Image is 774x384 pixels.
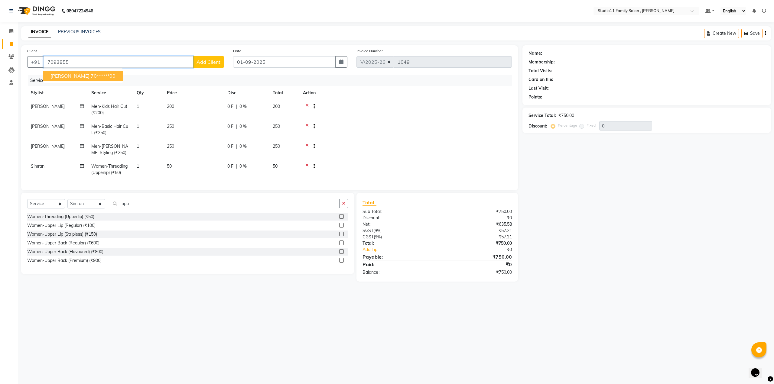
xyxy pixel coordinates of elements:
[437,261,516,268] div: ₹0
[88,86,133,100] th: Service
[44,56,193,68] input: Search by Name/Mobile/Email/Code
[50,73,89,79] span: [PERSON_NAME]
[528,68,552,74] div: Total Visits:
[197,59,220,65] span: Add Client
[31,144,65,149] span: [PERSON_NAME]
[91,163,128,175] span: Women-Threading (Upperlip) (₹50)
[358,240,437,247] div: Total:
[110,199,340,208] input: Search or Scan
[437,221,516,227] div: ₹635.58
[363,228,373,233] span: SGST
[239,143,247,150] span: 0 %
[91,144,128,155] span: Men-[PERSON_NAME] Styling (₹250)
[137,144,139,149] span: 1
[558,112,574,119] div: ₹750.00
[358,261,437,268] div: Paid:
[375,228,380,233] span: 9%
[528,50,542,56] div: Name:
[31,124,65,129] span: [PERSON_NAME]
[273,163,278,169] span: 50
[358,208,437,215] div: Sub Total:
[236,143,237,150] span: |
[528,85,549,92] div: Last Visit:
[27,48,37,54] label: Client
[167,163,172,169] span: 50
[137,104,139,109] span: 1
[239,163,247,169] span: 0 %
[15,2,57,19] img: logo
[358,215,437,221] div: Discount:
[27,222,96,229] div: Women-Upper Lip (Regular) (₹100)
[363,234,374,240] span: CGST
[358,221,437,227] div: Net:
[133,86,163,100] th: Qty
[163,86,224,100] th: Price
[239,103,247,110] span: 0 %
[358,234,437,240] div: ( )
[224,86,269,100] th: Disc
[27,214,94,220] div: Women-Threading (Upperlip) (₹50)
[528,112,556,119] div: Service Total:
[31,104,65,109] span: [PERSON_NAME]
[528,94,542,100] div: Points:
[227,163,233,169] span: 0 F
[27,86,88,100] th: Stylist
[437,240,516,247] div: ₹750.00
[193,56,224,68] button: Add Client
[437,215,516,221] div: ₹0
[27,240,99,246] div: Women-Upper Back (Regular) (₹600)
[227,103,233,110] span: 0 F
[437,253,516,260] div: ₹750.00
[437,269,516,276] div: ₹750.00
[167,124,174,129] span: 250
[27,257,102,264] div: Women-Upper Back (Premium) (₹900)
[137,163,139,169] span: 1
[167,104,174,109] span: 200
[558,123,577,128] label: Percentage
[358,269,437,276] div: Balance :
[375,234,381,239] span: 9%
[28,75,516,86] div: Services
[450,247,517,253] div: ₹0
[58,29,101,34] a: PREVIOUS INVOICES
[233,48,241,54] label: Date
[27,231,97,237] div: Women-Upper Lip (Stripless) (₹150)
[167,144,174,149] span: 250
[273,104,280,109] span: 200
[587,123,596,128] label: Fixed
[227,143,233,150] span: 0 F
[273,124,280,129] span: 250
[528,76,553,83] div: Card on file:
[236,163,237,169] span: |
[704,29,739,38] button: Create New
[528,123,547,129] div: Discount:
[356,48,383,54] label: Invoice Number
[236,103,237,110] span: |
[239,123,247,130] span: 0 %
[741,29,763,38] button: Save
[227,123,233,130] span: 0 F
[749,360,768,378] iframe: chat widget
[137,124,139,129] span: 1
[31,163,44,169] span: Simran
[437,234,516,240] div: ₹57.21
[528,59,555,65] div: Membership:
[27,56,44,68] button: +91
[358,247,450,253] a: Add Tip
[236,123,237,130] span: |
[358,253,437,260] div: Payable:
[437,208,516,215] div: ₹750.00
[27,249,103,255] div: Women-Upper Back (Flavoured) (₹800)
[363,199,376,206] span: Total
[67,2,93,19] b: 08047224946
[358,227,437,234] div: ( )
[437,227,516,234] div: ₹57.21
[299,86,512,100] th: Action
[273,144,280,149] span: 250
[269,86,299,100] th: Total
[91,104,127,115] span: Men-Kids Hair Cut (₹200)
[91,124,128,135] span: Men-Basic Hair Cut (₹250)
[28,27,51,37] a: INVOICE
